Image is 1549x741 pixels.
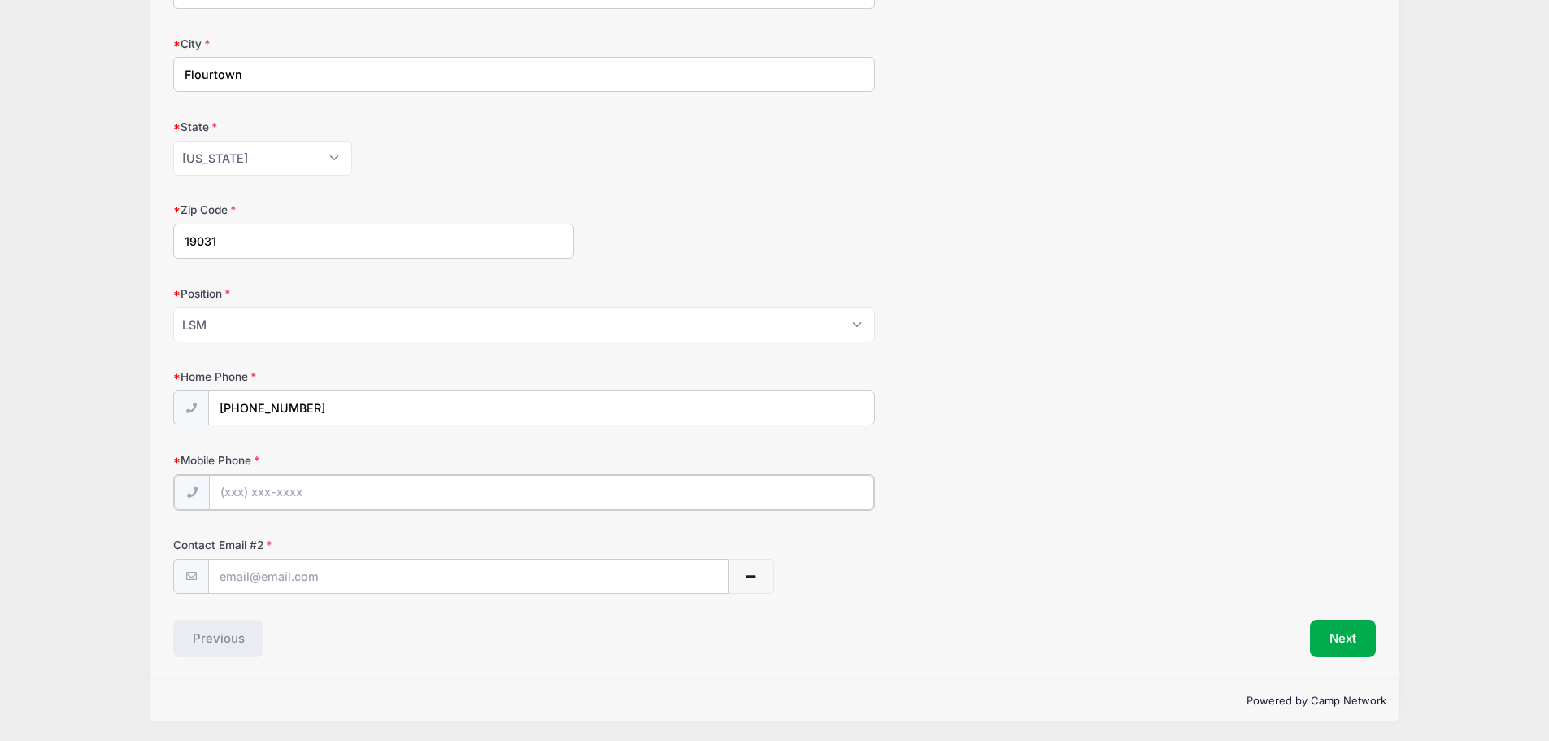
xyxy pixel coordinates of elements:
p: Powered by Camp Network [163,693,1386,709]
label: Mobile Phone [173,452,574,469]
input: xxxxx [173,224,574,259]
input: email@email.com [208,559,728,594]
label: Home Phone [173,368,574,385]
label: Contact Email # [173,537,574,553]
input: (xxx) xxx-xxxx [208,390,875,425]
label: Position [173,286,574,302]
label: City [173,36,574,52]
button: Next [1310,620,1376,657]
input: (xxx) xxx-xxxx [209,475,874,510]
label: State [173,119,574,135]
span: 2 [257,538,263,551]
label: Zip Code [173,202,574,218]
